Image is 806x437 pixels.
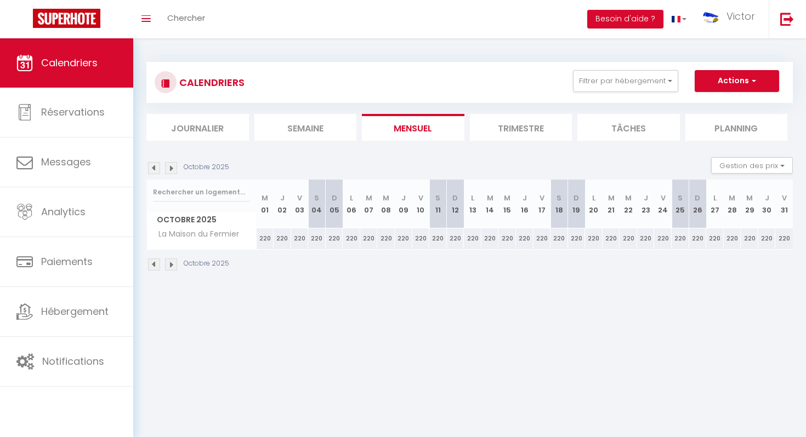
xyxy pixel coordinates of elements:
[498,228,516,249] div: 220
[685,114,788,141] li: Planning
[470,114,572,141] li: Trimestre
[654,228,672,249] div: 220
[412,228,430,249] div: 220
[608,193,615,203] abbr: M
[533,180,551,228] th: 17
[308,228,326,249] div: 220
[672,180,689,228] th: 25
[573,70,678,92] button: Filtrer par hébergement
[481,228,499,249] div: 220
[262,193,268,203] abbr: M
[360,228,378,249] div: 220
[533,228,551,249] div: 220
[678,193,683,203] abbr: S
[726,9,755,23] span: Victor
[504,193,510,203] abbr: M
[706,228,724,249] div: 220
[254,114,357,141] li: Semaine
[758,228,776,249] div: 220
[429,228,447,249] div: 220
[308,180,326,228] th: 04
[592,193,595,203] abbr: L
[257,180,274,228] th: 01
[33,9,100,28] img: Super Booking
[395,180,412,228] th: 09
[383,193,389,203] abbr: M
[177,70,245,95] h3: CALENDRIERS
[41,304,109,318] span: Hébergement
[343,228,360,249] div: 220
[452,193,458,203] abbr: D
[620,228,637,249] div: 220
[447,180,464,228] th: 12
[689,180,707,228] th: 26
[557,193,561,203] abbr: S
[746,193,753,203] abbr: M
[661,193,666,203] abbr: V
[695,70,779,92] button: Actions
[672,228,689,249] div: 220
[350,193,353,203] abbr: L
[291,180,309,228] th: 03
[274,228,291,249] div: 220
[637,228,655,249] div: 220
[153,182,250,202] input: Rechercher un logement...
[41,255,93,268] span: Paiements
[523,193,527,203] abbr: J
[782,193,787,203] abbr: V
[332,193,337,203] abbr: D
[326,228,343,249] div: 220
[42,354,104,368] span: Notifications
[487,193,493,203] abbr: M
[41,56,98,70] span: Calendriers
[291,228,309,249] div: 220
[706,180,724,228] th: 27
[625,193,632,203] abbr: M
[401,193,406,203] abbr: J
[577,114,680,141] li: Tâches
[758,180,776,228] th: 30
[429,180,447,228] th: 11
[695,193,700,203] abbr: D
[585,228,603,249] div: 220
[741,180,758,228] th: 29
[775,180,793,228] th: 31
[167,12,205,24] span: Chercher
[147,212,256,228] span: Octobre 2025
[574,193,579,203] abbr: D
[435,193,440,203] abbr: S
[377,180,395,228] th: 08
[585,180,603,228] th: 20
[724,180,741,228] th: 28
[395,228,412,249] div: 220
[637,180,655,228] th: 23
[568,228,586,249] div: 220
[620,180,637,228] th: 22
[280,193,285,203] abbr: J
[550,228,568,249] div: 220
[729,193,735,203] abbr: M
[516,180,533,228] th: 16
[464,228,481,249] div: 220
[540,193,544,203] abbr: V
[703,11,719,22] img: ...
[149,228,242,240] span: La Maison du Fermier
[343,180,360,228] th: 06
[471,193,474,203] abbr: L
[41,155,91,169] span: Messages
[780,12,794,26] img: logout
[314,193,319,203] abbr: S
[587,10,663,28] button: Besoin d'aide ?
[412,180,430,228] th: 10
[257,228,274,249] div: 220
[447,228,464,249] div: 220
[184,258,229,269] p: Octobre 2025
[550,180,568,228] th: 18
[711,157,793,174] button: Gestion des prix
[274,180,291,228] th: 02
[41,105,105,119] span: Réservations
[366,193,372,203] abbr: M
[146,114,249,141] li: Journalier
[765,193,769,203] abbr: J
[481,180,499,228] th: 14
